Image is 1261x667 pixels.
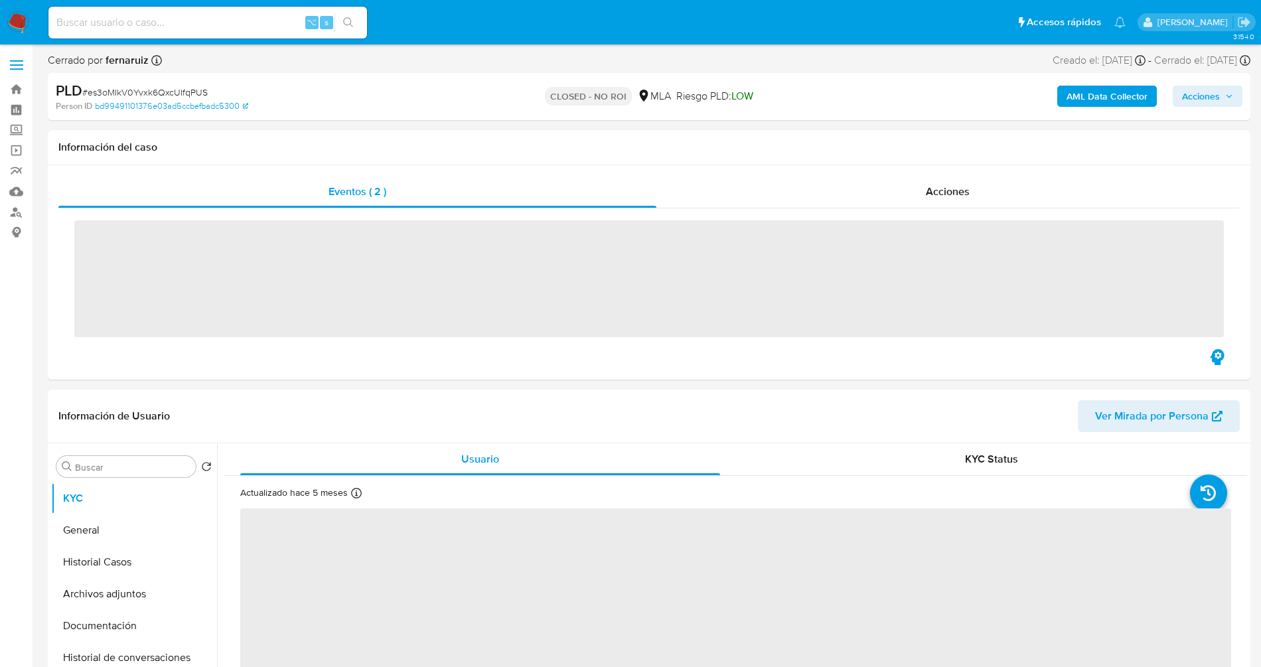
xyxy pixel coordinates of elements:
[965,451,1018,467] span: KYC Status
[325,16,329,29] span: s
[307,16,317,29] span: ⌥
[926,184,970,199] span: Acciones
[637,89,671,104] div: MLA
[461,451,499,467] span: Usuario
[95,100,248,112] a: bd99491101376e03ad5ccbefbadc5300
[1067,86,1148,107] b: AML Data Collector
[51,482,217,514] button: KYC
[1182,86,1220,107] span: Acciones
[240,486,348,499] p: Actualizado hace 5 meses
[82,86,208,99] span: # es3oMIkV0Yvxk6QxcUIfqPUS
[1053,53,1146,68] div: Creado el: [DATE]
[48,14,367,31] input: Buscar usuario o caso...
[1078,400,1240,432] button: Ver Mirada por Persona
[74,220,1224,337] span: ‌
[56,80,82,101] b: PLD
[731,88,753,104] span: LOW
[51,610,217,642] button: Documentación
[51,578,217,610] button: Archivos adjuntos
[58,141,1240,154] h1: Información del caso
[329,184,386,199] span: Eventos ( 2 )
[334,13,362,32] button: search-icon
[1148,53,1151,68] span: -
[1237,15,1251,29] a: Salir
[1114,17,1126,28] a: Notificaciones
[1027,15,1101,29] span: Accesos rápidos
[1173,86,1242,107] button: Acciones
[51,546,217,578] button: Historial Casos
[1095,400,1209,432] span: Ver Mirada por Persona
[62,461,72,472] button: Buscar
[75,461,190,473] input: Buscar
[676,89,753,104] span: Riesgo PLD:
[58,409,170,423] h1: Información de Usuario
[201,461,212,476] button: Volver al orden por defecto
[1154,53,1250,68] div: Cerrado el: [DATE]
[103,52,149,68] b: fernaruiz
[56,100,92,112] b: Person ID
[1157,16,1232,29] p: jessica.fukman@mercadolibre.com
[545,87,632,106] p: CLOSED - NO ROI
[48,53,149,68] span: Cerrado por
[1057,86,1157,107] button: AML Data Collector
[51,514,217,546] button: General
